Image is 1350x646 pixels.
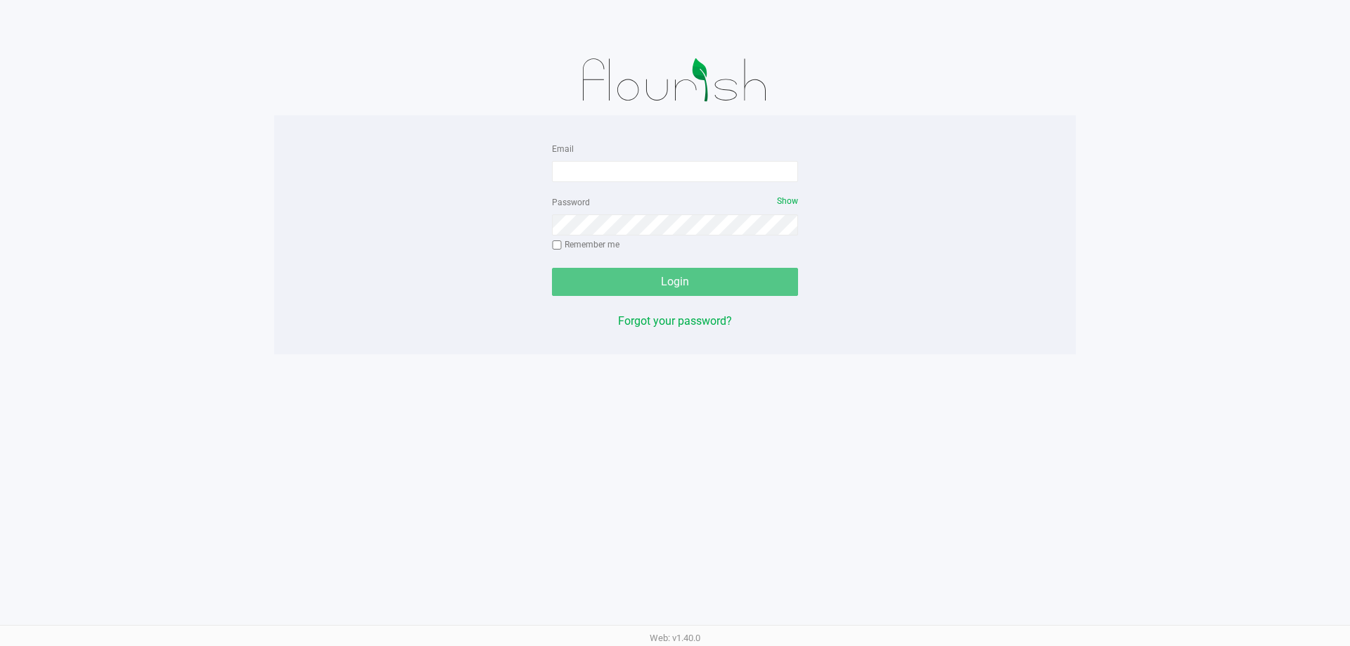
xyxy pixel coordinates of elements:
span: Web: v1.40.0 [650,633,700,643]
label: Password [552,196,590,209]
label: Remember me [552,238,619,251]
input: Remember me [552,240,562,250]
label: Email [552,143,574,155]
span: Show [777,196,798,206]
button: Forgot your password? [618,313,732,330]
